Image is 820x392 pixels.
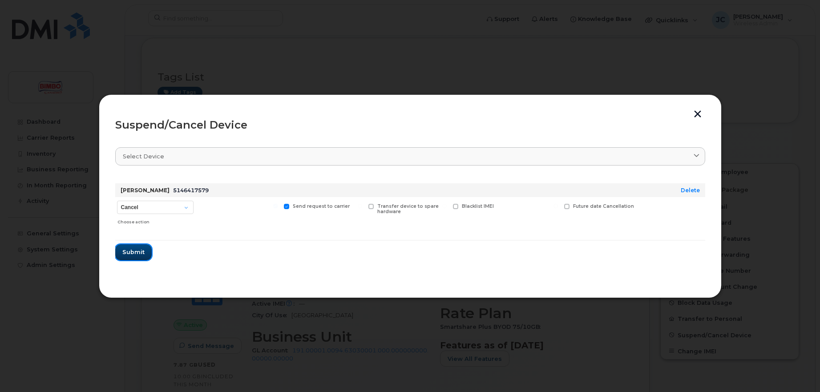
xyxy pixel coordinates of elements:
[358,204,362,208] input: Transfer device to spare hardware
[377,203,439,215] span: Transfer device to spare hardware
[173,187,209,194] span: 5146417579
[115,120,705,130] div: Suspend/Cancel Device
[681,187,700,194] a: Delete
[115,147,705,166] a: Select device
[553,204,558,208] input: Future date Cancellation
[273,204,278,208] input: Send request to carrier
[442,204,447,208] input: Blacklist IMEI
[117,215,193,226] div: Choose action
[123,152,164,161] span: Select device
[122,248,145,256] span: Submit
[293,203,350,209] span: Send request to carrier
[121,187,170,194] strong: [PERSON_NAME]
[462,203,494,209] span: Blacklist IMEI
[573,203,634,209] span: Future date Cancellation
[115,244,152,260] button: Submit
